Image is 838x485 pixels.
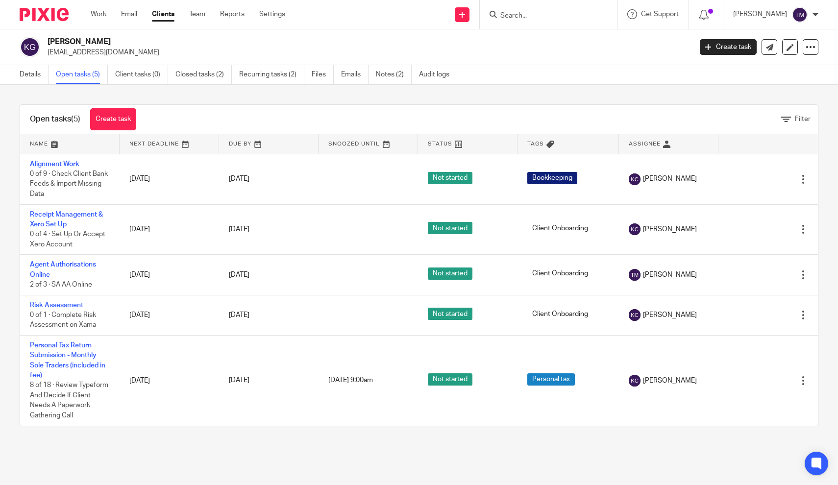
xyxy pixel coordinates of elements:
span: Personal tax [527,373,575,386]
a: Receipt Management & Xero Set Up [30,211,103,228]
a: Settings [259,9,285,19]
span: [DATE] [229,271,249,278]
span: Get Support [641,11,679,18]
a: Clients [152,9,174,19]
span: Not started [428,308,472,320]
a: Client tasks (0) [115,65,168,84]
span: Not started [428,373,472,386]
span: Client Onboarding [527,308,593,320]
span: 0 of 4 · Set Up Or Accept Xero Account [30,231,105,248]
span: (5) [71,115,80,123]
span: [PERSON_NAME] [643,270,697,280]
a: Email [121,9,137,19]
span: [PERSON_NAME] [643,310,697,320]
span: Client Onboarding [527,222,593,234]
a: Recurring tasks (2) [239,65,304,84]
span: [PERSON_NAME] [643,376,697,386]
span: Filter [795,116,811,122]
a: Audit logs [419,65,457,84]
a: Risk Assessment [30,302,83,309]
span: 0 of 1 · Complete Risk Assessment on Xama [30,312,96,329]
span: Client Onboarding [527,267,593,280]
a: Personal Tax Return Submission - Monthly Sole Traders (included in fee) [30,342,105,379]
a: Reports [220,9,245,19]
span: 0 of 9 · Check Client Bank Feeds & Import Missing Data [30,170,108,197]
span: 8 of 18 · Review Typeform And Decide If Client Needs A Paperwork Gathering Call [30,382,108,419]
span: [PERSON_NAME] [643,174,697,184]
span: Not started [428,267,472,280]
img: svg%3E [629,269,641,281]
td: [DATE] [120,204,219,255]
a: Work [91,9,106,19]
a: Create task [90,108,136,130]
a: Details [20,65,49,84]
span: Status [428,141,452,146]
a: Team [189,9,205,19]
img: svg%3E [629,375,641,387]
span: Not started [428,222,472,234]
a: Agent Authorisations Online [30,261,96,278]
img: svg%3E [792,7,808,23]
a: Open tasks (5) [56,65,108,84]
span: [DATE] [229,377,249,384]
span: Not started [428,172,472,184]
a: Closed tasks (2) [175,65,232,84]
span: [DATE] [229,312,249,318]
span: 2 of 3 · SA AA Online [30,281,92,288]
p: [PERSON_NAME] [733,9,787,19]
td: [DATE] [120,336,219,426]
span: Tags [527,141,544,146]
a: Create task [700,39,757,55]
h2: [PERSON_NAME] [48,37,558,47]
img: svg%3E [629,223,641,235]
a: Notes (2) [376,65,412,84]
span: [DATE] [229,226,249,233]
span: [DATE] 9:00am [328,377,373,384]
span: [PERSON_NAME] [643,224,697,234]
span: Bookkeeping [527,172,577,184]
h1: Open tasks [30,114,80,124]
img: svg%3E [629,173,641,185]
a: Emails [341,65,369,84]
td: [DATE] [120,295,219,335]
img: Pixie [20,8,69,21]
a: Files [312,65,334,84]
a: Alignment Work [30,161,79,168]
td: [DATE] [120,154,219,204]
img: svg%3E [629,309,641,321]
span: Snoozed Until [328,141,380,146]
input: Search [499,12,588,21]
p: [EMAIL_ADDRESS][DOMAIN_NAME] [48,48,685,57]
img: svg%3E [20,37,40,57]
span: [DATE] [229,175,249,182]
td: [DATE] [120,255,219,295]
